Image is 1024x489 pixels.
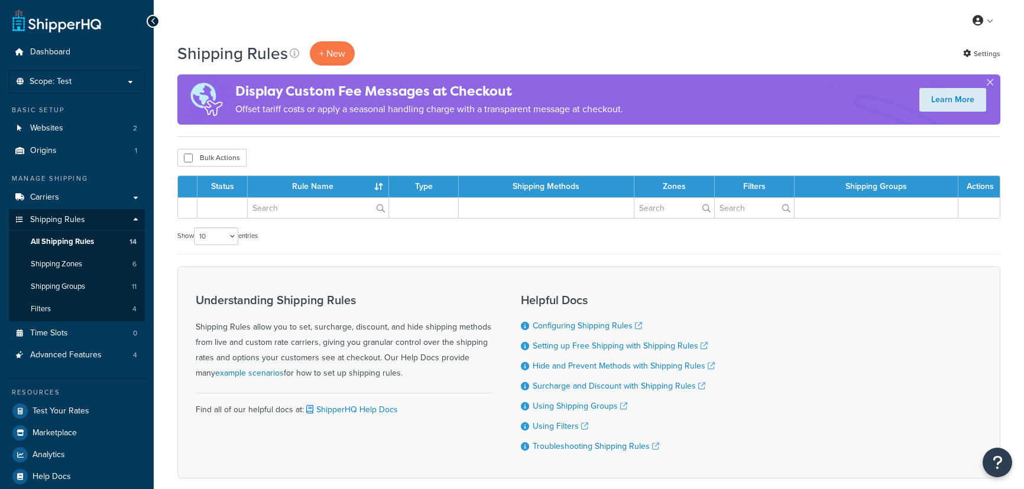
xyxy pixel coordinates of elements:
a: All Shipping Rules 14 [9,231,145,253]
a: Time Slots 0 [9,322,145,344]
h4: Display Custom Fee Messages at Checkout [235,81,623,101]
th: Shipping Methods [459,176,634,197]
a: Configuring Shipping Rules [533,320,642,332]
li: All Shipping Rules [9,231,145,253]
p: + New [310,41,355,66]
span: Analytics [33,450,65,460]
span: Test Your Rates [33,406,89,416]
label: Show entries [177,227,258,245]
span: 14 [129,237,137,247]
th: Rule Name [248,176,389,197]
div: Resources [9,387,145,397]
span: All Shipping Rules [31,237,94,247]
span: Dashboard [30,47,70,57]
li: Shipping Zones [9,253,145,275]
span: Shipping Zones [31,259,82,269]
input: Search [634,198,714,218]
span: Advanced Features [30,350,102,360]
span: Carriers [30,193,59,203]
a: Carriers [9,187,145,208]
span: 4 [132,304,137,314]
li: Origins [9,140,145,162]
span: Shipping Groups [31,282,85,292]
div: Find all of our helpful docs at: [196,393,491,418]
li: Websites [9,118,145,139]
th: Shipping Groups [795,176,958,197]
p: Offset tariff costs or apply a seasonal handling charge with a transparent message at checkout. [235,101,623,118]
a: Setting up Free Shipping with Shipping Rules [533,340,708,352]
span: Time Slots [30,328,68,338]
th: Actions [958,176,1000,197]
a: Advanced Features 4 [9,344,145,366]
h3: Understanding Shipping Rules [196,294,491,307]
a: example scenarios [215,367,284,379]
a: Origins 1 [9,140,145,162]
select: Showentries [194,227,238,245]
h3: Helpful Docs [521,294,715,307]
li: Shipping Rules [9,209,145,321]
a: Test Your Rates [9,400,145,422]
th: Status [197,176,248,197]
li: Time Slots [9,322,145,344]
span: 11 [132,282,137,292]
a: Help Docs [9,466,145,487]
span: Filters [31,304,51,314]
img: duties-banner-06bc72dcb5fe05cb3f9472aba00be2ae8eb53ab6f0d8bb03d382ba314ac3c341.png [177,74,235,125]
a: Shipping Rules [9,209,145,231]
th: Filters [715,176,795,197]
span: 4 [133,350,137,360]
a: Hide and Prevent Methods with Shipping Rules [533,360,715,372]
span: Shipping Rules [30,215,85,225]
a: Troubleshooting Shipping Rules [533,440,659,452]
a: ShipperHQ Home [12,9,101,32]
a: Filters 4 [9,298,145,320]
div: Manage Shipping [9,174,145,184]
span: Scope: Test [30,77,72,87]
a: Using Filters [533,420,588,432]
a: Dashboard [9,41,145,63]
a: Websites 2 [9,118,145,139]
li: Shipping Groups [9,276,145,298]
th: Type [389,176,459,197]
a: Shipping Zones 6 [9,253,145,275]
a: Settings [963,45,1000,62]
th: Zones [634,176,715,197]
a: ShipperHQ Help Docs [304,403,398,416]
h1: Shipping Rules [177,42,288,65]
span: Origins [30,146,57,156]
span: Websites [30,123,63,133]
input: Search [248,198,388,218]
span: Help Docs [33,472,71,482]
a: Marketplace [9,422,145,444]
a: Shipping Groups 11 [9,276,145,298]
div: Basic Setup [9,105,145,115]
span: Marketplace [33,428,77,438]
button: Bulk Actions [177,149,247,167]
span: 2 [133,123,137,133]
a: Using Shipping Groups [533,400,627,412]
span: 6 [132,259,137,269]
li: Advanced Features [9,344,145,366]
a: Learn More [919,88,986,112]
a: Analytics [9,444,145,465]
span: 0 [133,328,137,338]
div: Shipping Rules allow you to set, surcharge, discount, and hide shipping methods from live and cus... [196,294,491,381]
li: Filters [9,298,145,320]
span: 1 [135,146,137,156]
button: Open Resource Center [983,448,1012,477]
a: Surcharge and Discount with Shipping Rules [533,380,705,392]
input: Search [715,198,794,218]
